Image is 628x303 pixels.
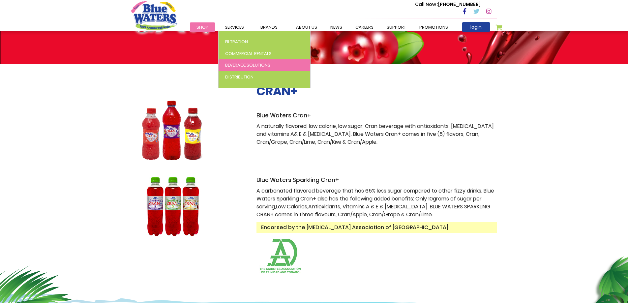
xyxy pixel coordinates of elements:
p: A naturally flavored, low calorie, low sugar, Cran beverage with antioxidants, [MEDICAL_DATA] and... [256,122,497,146]
a: careers [349,22,380,32]
a: News [324,22,349,32]
a: login [462,22,490,32]
img: Sparkling Cran 330ml [131,177,214,236]
span: Distribution [225,74,254,80]
h3: Blue Waters Sparkling Cran+ [256,177,497,184]
h2: CRAN+ [256,84,497,98]
p: [PHONE_NUMBER] [415,1,481,8]
p: A carbonated flavored beverage that has 65% less sugar compared to other fizzy drinks. Blue Water... [256,187,497,219]
a: store logo [131,1,177,30]
span: Brands [260,24,278,30]
span: Services [225,24,244,30]
a: support [380,22,413,32]
span: Endorsed by the [MEDICAL_DATA] Association of [GEOGRAPHIC_DATA] [256,222,497,233]
span: Commercial Rentals [225,50,272,57]
span: Call Now : [415,1,438,8]
span: Shop [196,24,208,30]
span: Filtration [225,39,248,45]
span: Beverage Solutions [225,62,270,68]
a: Promotions [413,22,455,32]
h3: Blue Waters Cran+ [256,112,497,119]
a: about us [289,22,324,32]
